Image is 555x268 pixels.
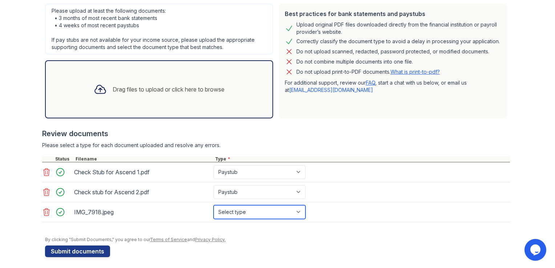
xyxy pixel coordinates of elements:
a: FAQ [366,80,375,86]
div: Drag files to upload or click here to browse [113,85,224,94]
a: Terms of Service [150,237,187,242]
div: Please upload at least the following documents: • 3 months of most recent bank statements • 4 wee... [45,4,273,54]
div: By clicking "Submit Documents," you agree to our and [45,237,510,243]
div: Type [214,156,510,162]
div: Please select a type for each document uploaded and resolve any errors. [42,142,510,149]
div: Upload original PDF files downloaded directly from the financial institution or payroll provider’... [296,21,501,36]
iframe: chat widget [524,239,548,261]
div: Check Stub for Ascend 1.pdf [74,166,211,178]
div: Status [54,156,74,162]
a: What is print-to-pdf? [390,69,440,75]
p: For additional support, review our , start a chat with us below, or email us at [285,79,501,94]
div: Review documents [42,129,510,139]
div: Do not upload scanned, redacted, password protected, or modified documents. [296,47,489,56]
div: Filename [74,156,214,162]
div: Do not combine multiple documents into one file. [296,57,413,66]
a: Privacy Policy. [195,237,226,242]
button: Submit documents [45,245,110,257]
div: Correctly classify the document type to avoid a delay in processing your application. [296,37,500,46]
div: Check stub for Ascend 2.pdf [74,186,211,198]
a: [EMAIL_ADDRESS][DOMAIN_NAME] [289,87,373,93]
div: IMG_7918.jpeg [74,206,211,218]
p: Do not upload print-to-PDF documents. [296,68,440,76]
div: Best practices for bank statements and paystubs [285,9,501,18]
